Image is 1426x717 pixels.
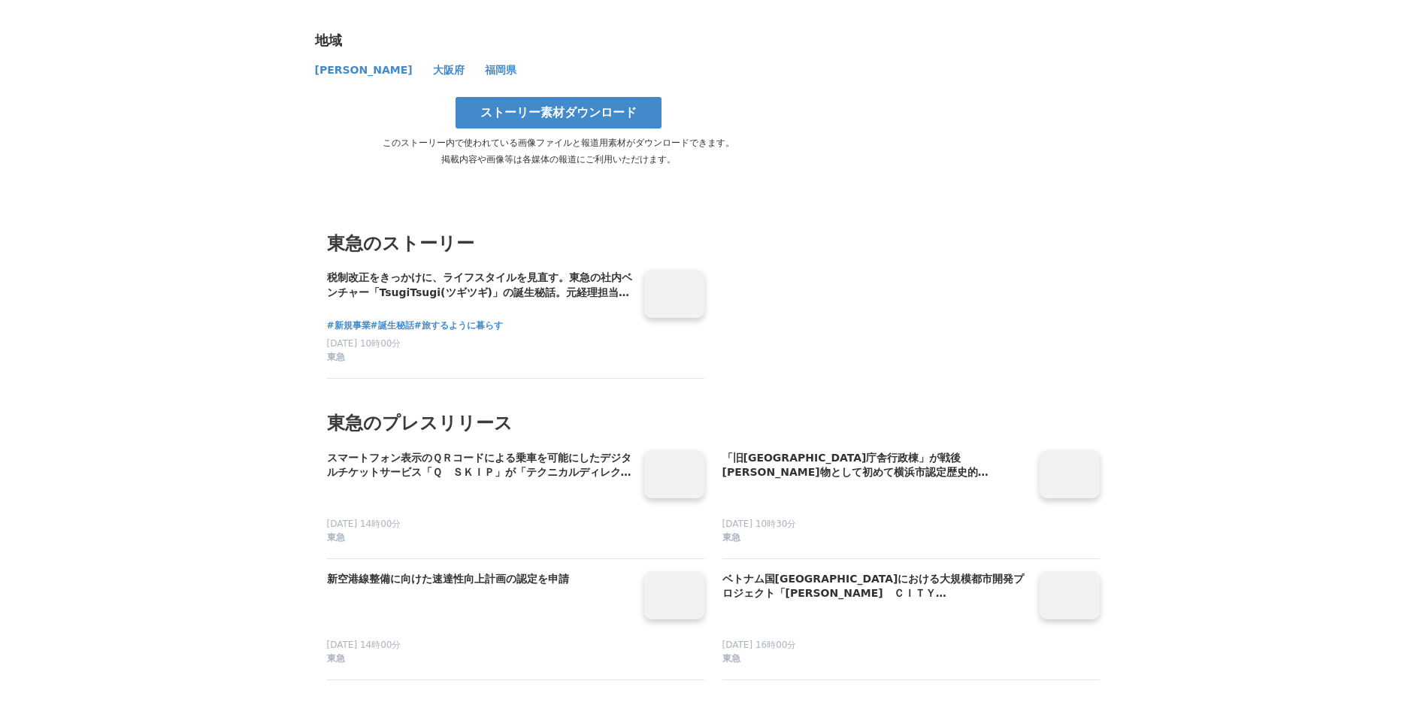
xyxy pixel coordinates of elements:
h4: 税制改正をきっかけに、ライフスタイルを見直す。東急の社内ベンチャー「TsugiTsugi(ツギツギ)」の誕生秘話。元経理担当が事業を立ち上げ、ヒットさせるまでの７年間。 [327,270,632,301]
a: #旅するように暮らす [414,319,503,333]
a: 東急 [327,652,632,667]
p: このストーリー内で使われている画像ファイルと報道用素材がダウンロードできます。 掲載内容や画像等は各媒体の報道にご利用いただけます。 [315,135,802,168]
span: [DATE] 16時00分 [722,640,797,650]
span: 東急 [327,652,345,665]
h4: ベトナム国[GEOGRAPHIC_DATA]における大規模都市開発プロジェクト「[PERSON_NAME] ＣＩＴＹ（[GEOGRAPHIC_DATA]）」 に参画 [722,571,1028,602]
a: 新空港線整備に向けた速達性向上計画の認定を申請 [327,571,632,603]
span: 東急 [327,351,345,364]
span: 福岡県 [485,64,516,76]
span: [PERSON_NAME] [315,64,413,76]
a: 「旧[GEOGRAPHIC_DATA]庁舎行政棟」が戦後[PERSON_NAME]物として初めて横浜市認定歴史的[PERSON_NAME]物に認定 [722,450,1028,482]
a: 税制改正をきっかけに、ライフスタイルを見直す。東急の社内ベンチャー「TsugiTsugi(ツギツギ)」の誕生秘話。元経理担当が事業を立ち上げ、ヒットさせるまでの７年間。 [327,270,632,301]
a: 大阪府 [433,67,467,75]
h4: スマートフォン表示のＱＲコードによる乗車を可能にしたデジタルチケットサービス「Ｑ ＳＫＩＰ」が「テクニカルディレクションアワード」において鉄道サービスで初めて金賞を受賞しました！ [327,450,632,481]
div: 地域 [315,32,796,50]
a: #誕生秘話 [371,319,414,333]
a: ストーリー素材ダウンロード [456,97,662,129]
a: 東急 [327,351,632,366]
h4: 「旧[GEOGRAPHIC_DATA]庁舎行政棟」が戦後[PERSON_NAME]物として初めて横浜市認定歴史的[PERSON_NAME]物に認定 [722,450,1028,481]
span: [DATE] 10時00分 [327,338,401,349]
span: [DATE] 14時00分 [327,640,401,650]
h4: 新空港線整備に向けた速達性向上計画の認定を申請 [327,571,632,588]
span: 大阪府 [433,64,465,76]
a: [PERSON_NAME] [315,67,415,75]
span: 東急 [327,531,345,544]
span: 東急 [722,531,740,544]
a: ベトナム国[GEOGRAPHIC_DATA]における大規模都市開発プロジェクト「[PERSON_NAME] ＣＩＴＹ（[GEOGRAPHIC_DATA]）」 に参画 [722,571,1028,603]
a: 東急 [327,531,632,546]
span: [DATE] 10時30分 [722,519,797,529]
a: 福岡県 [485,67,516,75]
span: 東急 [722,652,740,665]
a: #新規事業 [327,319,371,333]
a: 東急 [722,652,1028,667]
a: スマートフォン表示のＱＲコードによる乗車を可能にしたデジタルチケットサービス「Ｑ ＳＫＩＰ」が「テクニカルディレクションアワード」において鉄道サービスで初めて金賞を受賞しました！ [327,450,632,482]
h2: 東急のプレスリリース [327,409,1100,437]
a: 東急 [722,531,1028,546]
h3: 東急のストーリー [327,229,1100,258]
span: [DATE] 14時00分 [327,519,401,529]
